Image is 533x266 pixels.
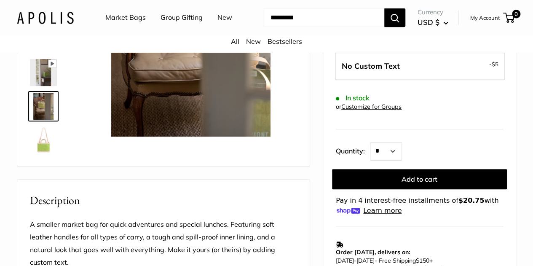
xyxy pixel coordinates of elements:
span: [DATE] [336,257,354,264]
span: - [489,59,498,69]
span: - [354,257,356,264]
button: Add to cart [332,169,507,189]
h2: Description [30,192,297,209]
span: $5 [492,61,498,67]
label: Leave Blank [335,52,505,80]
span: In stock [336,94,369,102]
a: All [231,37,239,46]
a: Group Gifting [161,11,203,24]
input: Search... [264,8,384,27]
img: Petite Market Bag in Chartreuse with Strap [30,93,57,120]
a: New [246,37,261,46]
div: or [336,101,402,113]
span: USD $ [418,18,439,27]
img: Petite Market Bag in Chartreuse with Strap [30,126,57,153]
a: My Account [470,13,500,23]
button: Search [384,8,405,27]
span: $150 [416,257,429,264]
a: New [217,11,232,24]
img: Petite Market Bag in Chartreuse with Strap [30,59,57,86]
a: Customize for Groups [341,103,402,110]
span: Currency [418,6,448,18]
label: Quantity: [336,140,370,161]
img: Apolis [17,11,74,24]
span: [DATE] [356,257,375,264]
button: USD $ [418,16,448,29]
a: Petite Market Bag in Chartreuse with Strap [28,91,59,121]
strong: Order [DATE], delivers on: [336,248,410,256]
a: 0 [504,13,514,23]
span: No Custom Text [342,61,400,71]
a: Petite Market Bag in Chartreuse with Strap [28,125,59,155]
a: Petite Market Bag in Chartreuse with Strap [28,57,59,88]
span: 0 [512,10,520,18]
a: Market Bags [105,11,146,24]
a: Bestsellers [268,37,302,46]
